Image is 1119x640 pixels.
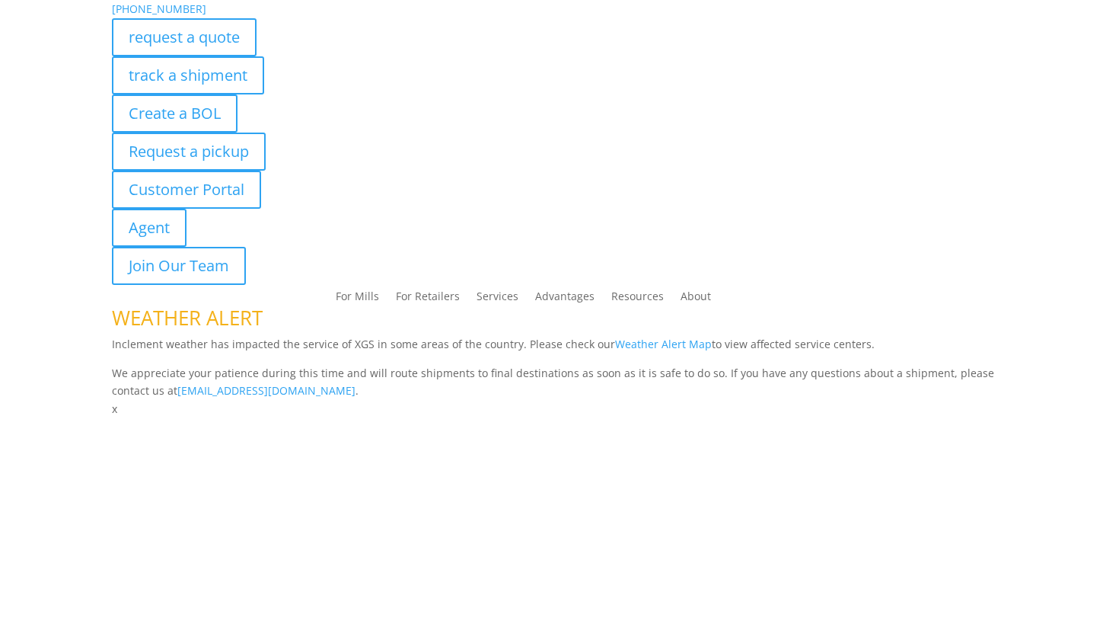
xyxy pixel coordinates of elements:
[177,383,355,398] a: [EMAIL_ADDRESS][DOMAIN_NAME]
[112,209,186,247] a: Agent
[112,364,1007,401] p: We appreciate your patience during this time and will route shipments to final destinations as so...
[336,291,379,308] a: For Mills
[112,304,263,331] span: WEATHER ALERT
[681,291,711,308] a: About
[112,133,266,171] a: Request a pickup
[112,400,1007,418] p: x
[615,337,712,351] a: Weather Alert Map
[112,2,206,16] a: [PHONE_NUMBER]
[535,291,595,308] a: Advantages
[112,18,257,56] a: request a quote
[477,291,518,308] a: Services
[112,418,1007,449] h1: Contact Us
[112,335,1007,364] p: Inclement weather has impacted the service of XGS in some areas of the country. Please check our ...
[112,94,238,133] a: Create a BOL
[112,171,261,209] a: Customer Portal
[112,449,1007,467] p: Complete the form below and a member of our team will be in touch within 24 hours.
[112,247,246,285] a: Join Our Team
[112,56,264,94] a: track a shipment
[611,291,664,308] a: Resources
[396,291,460,308] a: For Retailers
